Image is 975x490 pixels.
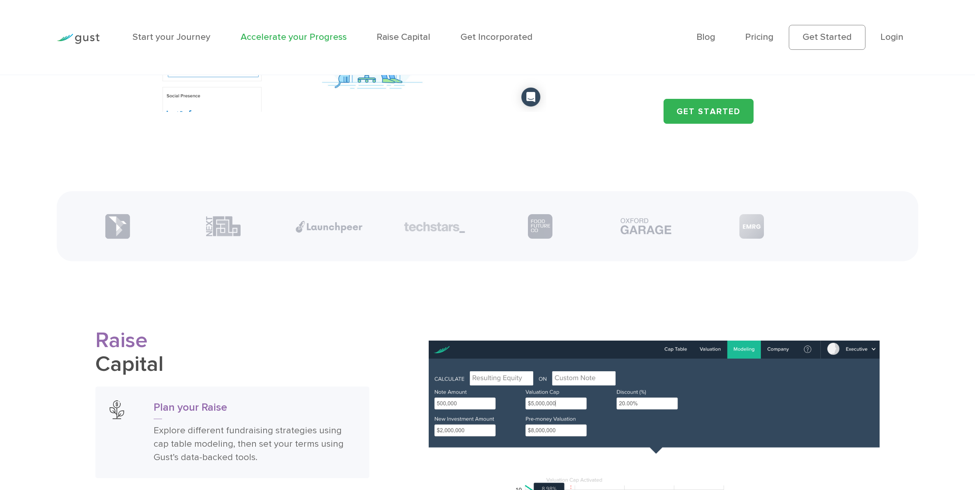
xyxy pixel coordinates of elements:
img: Partner [739,214,764,239]
a: Get Started [789,25,865,49]
img: Partner [105,214,130,239]
a: Login [880,31,903,43]
a: Pricing [745,31,773,43]
img: Plan Your Raise [110,400,124,419]
a: Blog [696,31,715,43]
h3: Plan your Raise [154,400,356,419]
a: Raise Capital [377,31,430,43]
img: Partner [295,220,363,233]
a: Get Started [664,99,753,124]
p: Explore different fundraising strategies using cap table modeling, then set your terms using Gust... [154,424,356,464]
a: Plan Your RaisePlan your RaiseExplore different fundraising strategies using cap table modeling, ... [95,387,369,478]
img: Partner [404,222,465,233]
span: Raise [95,327,147,353]
a: Start your Journey [133,31,210,43]
a: Get Incorporated [460,31,533,43]
img: Partner [618,216,673,237]
a: Accelerate your Progress [241,31,347,43]
h2: Capital [95,329,369,376]
img: Partner [206,216,241,237]
img: Gust Logo [57,34,100,44]
img: Partner [528,214,552,239]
